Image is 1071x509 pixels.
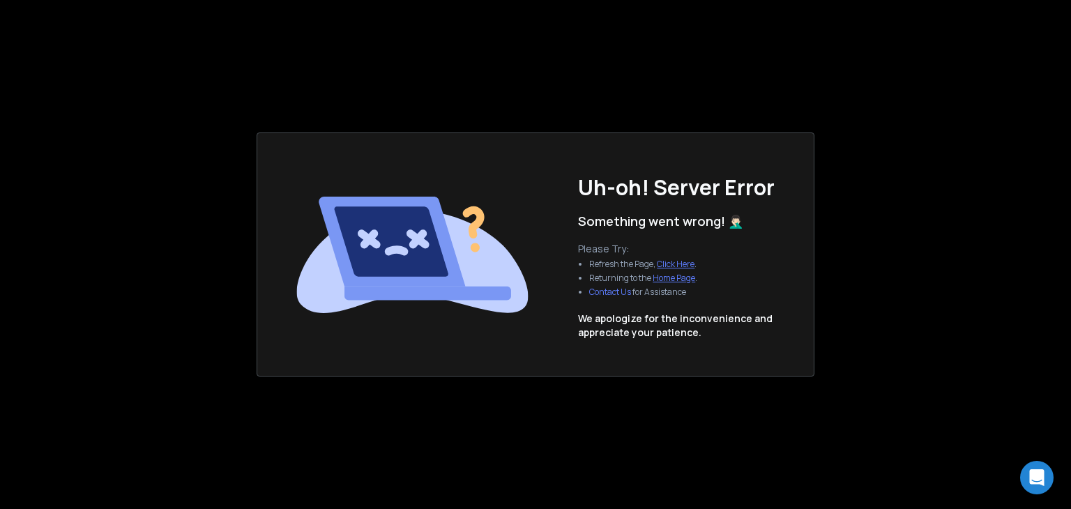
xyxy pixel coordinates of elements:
[589,273,697,284] li: Returning to the .
[578,175,775,200] h1: Uh-oh! Server Error
[653,272,695,284] a: Home Page
[589,287,697,298] li: for Assistance
[578,312,773,340] p: We apologize for the inconvenience and appreciate your patience.
[578,242,708,256] p: Please Try:
[589,259,697,270] li: Refresh the Page, .
[578,211,743,231] p: Something went wrong! 🤦🏻‍♂️
[657,258,694,270] a: Click Here
[589,287,631,298] button: Contact Us
[1020,461,1054,494] div: Open Intercom Messenger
